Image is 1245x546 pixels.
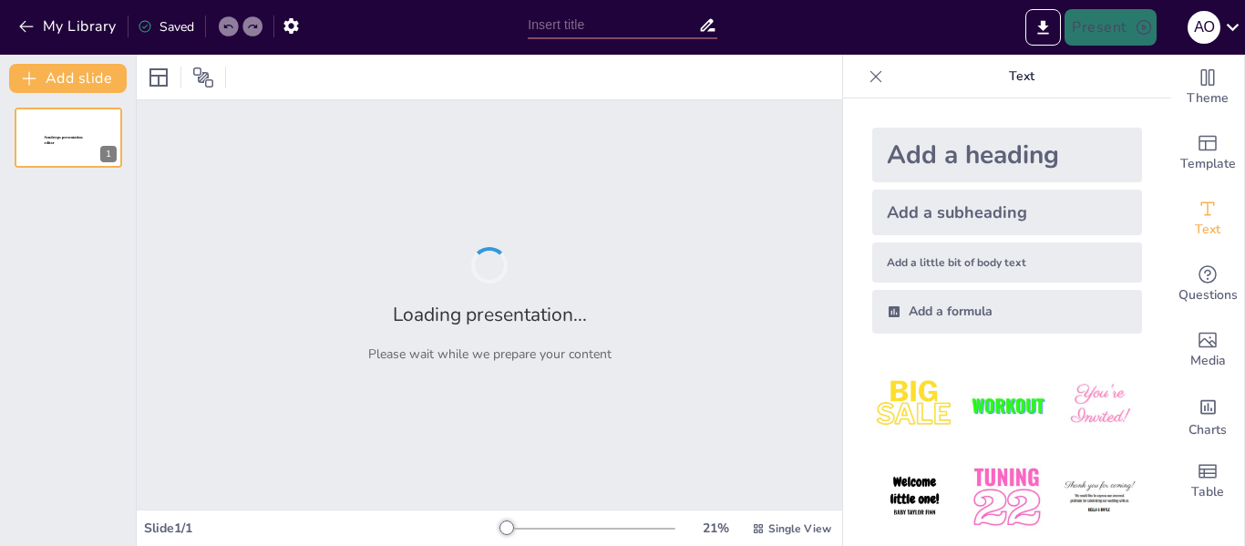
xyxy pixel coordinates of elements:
span: Position [192,67,214,88]
button: Present [1065,9,1156,46]
div: Add text boxes [1171,186,1244,252]
span: Single View [768,521,831,536]
span: Questions [1178,285,1238,305]
h2: Loading presentation... [393,302,587,327]
div: Change the overall theme [1171,55,1244,120]
div: Add a little bit of body text [872,242,1142,283]
span: Template [1180,154,1236,174]
div: Add a heading [872,128,1142,182]
button: Add slide [9,64,127,93]
img: 4.jpeg [872,455,957,540]
div: 1 [100,146,117,162]
img: 5.jpeg [964,455,1049,540]
img: 6.jpeg [1057,455,1142,540]
div: Add a formula [872,290,1142,334]
p: Text [890,55,1153,98]
span: Charts [1188,420,1227,440]
div: Slide 1 / 1 [144,520,500,537]
span: Media [1190,351,1226,371]
button: My Library [14,12,124,41]
p: Please wait while we prepare your content [368,345,612,363]
div: A O [1188,11,1220,44]
div: Add a table [1171,448,1244,514]
div: 21 % [694,520,737,537]
span: Theme [1187,88,1229,108]
img: 1.jpeg [872,363,957,448]
div: Layout [144,63,173,92]
img: 3.jpeg [1057,363,1142,448]
span: Text [1195,220,1220,240]
div: 1 [15,108,122,168]
div: Get real-time input from your audience [1171,252,1244,317]
span: Table [1191,482,1224,502]
input: Insert title [528,12,698,38]
div: Add images, graphics, shapes or video [1171,317,1244,383]
img: 2.jpeg [964,363,1049,448]
div: Add ready made slides [1171,120,1244,186]
button: Export to PowerPoint [1025,9,1061,46]
div: Saved [138,18,194,36]
span: Sendsteps presentation editor [45,136,83,146]
button: A O [1188,9,1220,46]
div: Add charts and graphs [1171,383,1244,448]
div: Add a subheading [872,190,1142,235]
